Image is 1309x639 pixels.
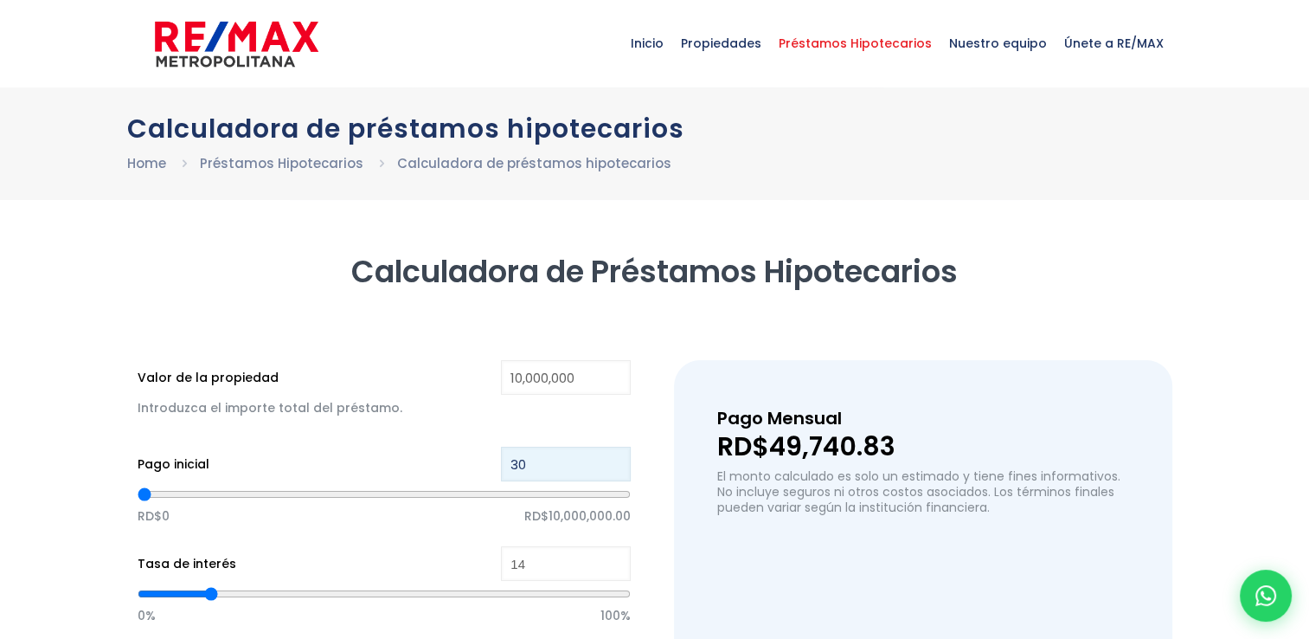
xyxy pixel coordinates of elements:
[717,434,1128,460] p: RD$49,740.83
[524,503,631,529] span: RD$10,000,000.00
[127,154,166,172] a: Home
[127,113,1183,144] h1: Calculadora de préstamos hipotecarios
[622,17,672,69] span: Inicio
[940,17,1056,69] span: Nuestro equipo
[501,360,631,395] input: RD$
[501,447,631,481] input: RD$
[200,154,363,172] a: Préstamos Hipotecarios
[717,468,1128,515] p: El monto calculado es solo un estimado y tiene fines informativos. No incluye seguros ni otros co...
[138,503,170,529] span: RD$0
[138,399,402,416] span: Introduzca el importe total del préstamo.
[501,546,631,581] input: %
[1056,17,1172,69] span: Únete a RE/MAX
[600,603,631,629] span: 100%
[717,403,1128,434] h3: Pago Mensual
[397,152,671,174] li: Calculadora de préstamos hipotecarios
[138,603,156,629] span: 0%
[155,18,318,70] img: remax-metropolitana-logo
[138,367,279,389] label: Valor de la propiedad
[770,17,940,69] span: Préstamos Hipotecarios
[672,17,770,69] span: Propiedades
[138,252,1172,291] h2: Calculadora de Préstamos Hipotecarios
[138,553,236,575] label: Tasa de interés
[138,454,209,475] label: Pago inicial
